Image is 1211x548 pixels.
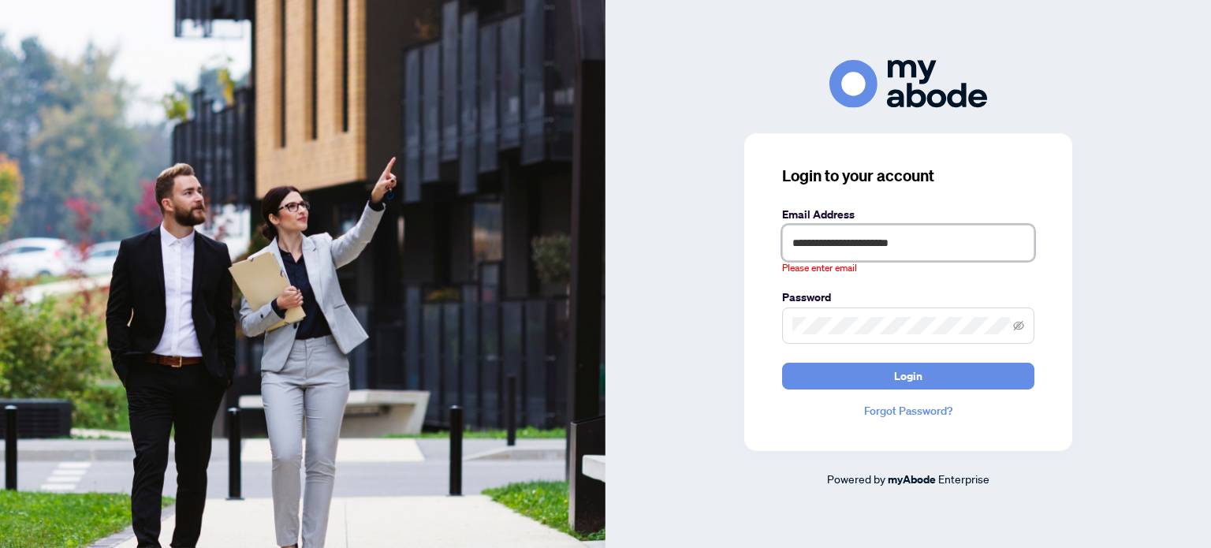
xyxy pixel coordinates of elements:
a: Forgot Password? [782,402,1034,419]
a: myAbode [888,471,936,488]
span: Powered by [827,472,885,486]
span: Enterprise [938,472,989,486]
h3: Login to your account [782,165,1034,187]
span: Please enter email [782,261,857,276]
label: Email Address [782,206,1034,223]
label: Password [782,289,1034,306]
img: ma-logo [829,60,987,108]
button: Login [782,363,1034,390]
span: Login [894,363,922,389]
span: eye-invisible [1013,320,1024,331]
